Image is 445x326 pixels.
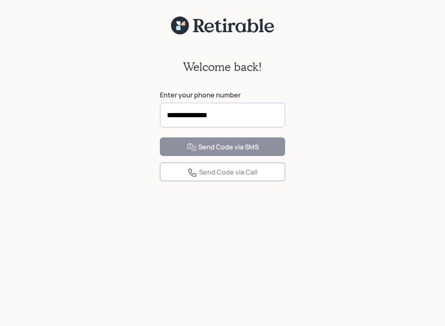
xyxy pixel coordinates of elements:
[187,168,258,177] div: Send Code via Call
[160,90,285,99] label: Enter your phone number
[160,137,285,156] button: Send Code via SMS
[183,60,262,74] h2: Welcome back!
[187,142,259,152] div: Send Code via SMS
[160,163,285,181] button: Send Code via Call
